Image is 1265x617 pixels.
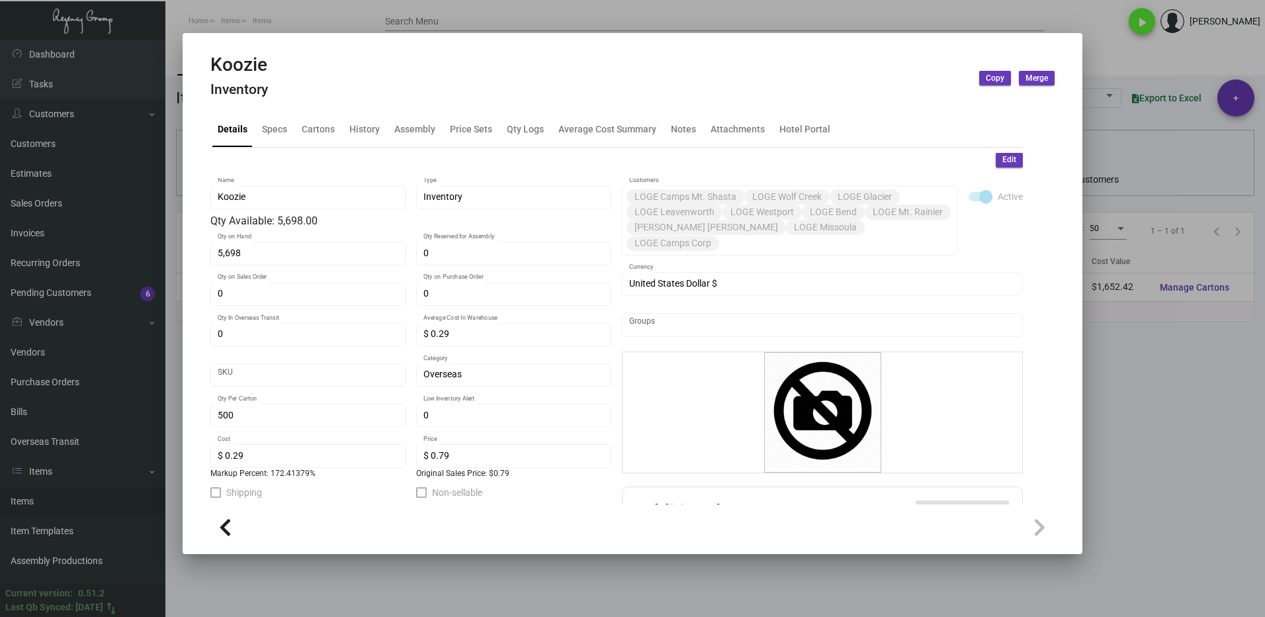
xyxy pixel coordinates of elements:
div: Assembly [394,122,435,136]
div: Average Cost Summary [558,122,656,136]
span: Shipping [226,485,262,500]
mat-chip: LOGE Wolf Creek [744,189,830,205]
mat-chip: [PERSON_NAME] [PERSON_NAME] [627,220,786,235]
div: Hotel Portal [779,122,830,136]
div: Qty Logs [507,122,544,136]
span: Non-sellable [432,485,482,500]
span: Active [998,189,1023,205]
mat-chip: LOGE Camps Mt. Shasta [627,189,744,205]
mat-chip: LOGE Camps Corp [627,236,719,251]
h2: Koozie [210,54,268,76]
h2: Additional Fees [636,500,764,524]
mat-chip: LOGE Bend [802,205,865,220]
span: Merge [1025,73,1048,84]
button: Merge [1019,71,1055,85]
span: Copy [986,73,1004,84]
button: Add Additional Fee [916,500,1009,524]
span: Edit [1002,154,1016,166]
mat-chip: LOGE Leavenworth [627,205,722,220]
div: Qty Available: 5,698.00 [210,213,611,229]
div: Attachments [711,122,765,136]
mat-chip: LOGE Westport [722,205,802,220]
div: Price Sets [450,122,492,136]
div: History [349,122,380,136]
input: Add new.. [629,320,1016,330]
div: Current version: [5,587,73,600]
mat-chip: LOGE Mt. Rainier [865,205,951,220]
button: Copy [979,71,1011,85]
input: Add new.. [722,238,951,248]
div: Details [218,122,247,136]
mat-chip: LOGE Glacier [830,189,900,205]
div: Cartons [302,122,335,136]
div: 0.51.2 [78,587,105,600]
div: Specs [262,122,287,136]
div: Notes [671,122,696,136]
mat-chip: LOGE Missoula [786,220,865,235]
button: Edit [996,153,1023,167]
div: Last Qb Synced: [DATE] [5,600,103,614]
h4: Inventory [210,81,268,98]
